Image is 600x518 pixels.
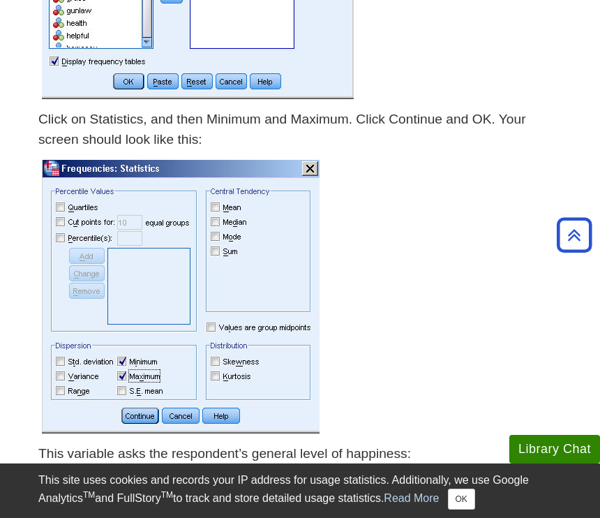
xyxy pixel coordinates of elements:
p: This variable asks the respondent’s general level of happiness: [38,444,562,464]
sup: TM [83,490,95,500]
a: Read More [384,492,439,504]
a: Back to Top [552,225,597,244]
sup: TM [161,490,173,500]
button: Library Chat [509,435,600,464]
button: Close [448,489,475,510]
div: This site uses cookies and records your IP address for usage statistics. Additionally, we use Goo... [38,472,562,510]
p: Click on Statistics, and then Minimum and Maximum. Click Continue and OK. Your screen should look... [38,110,562,150]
